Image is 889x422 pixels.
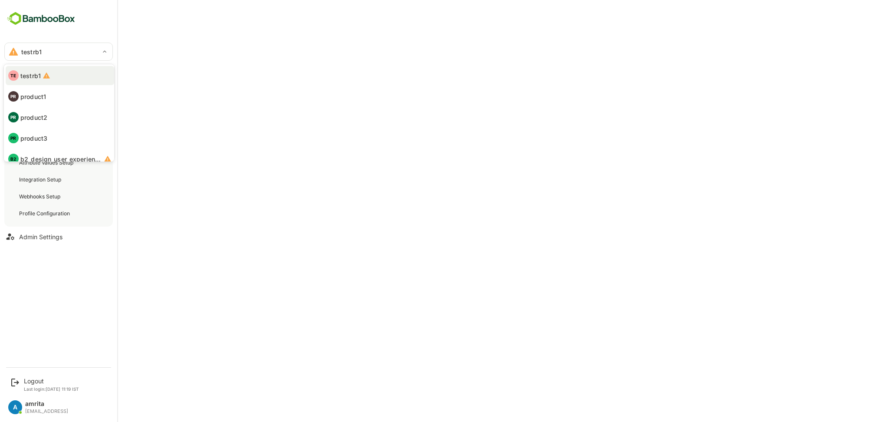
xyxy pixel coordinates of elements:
p: product1 [20,92,46,101]
div: PR [8,112,19,122]
div: PR [8,133,19,143]
p: testrb1 [20,71,41,80]
p: product2 [20,113,47,122]
p: product3 [20,134,47,143]
p: b2_design_user_experience_design_human_centered [20,155,102,164]
div: TE [8,70,19,81]
div: PR [8,91,19,102]
div: B2 [8,154,19,164]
